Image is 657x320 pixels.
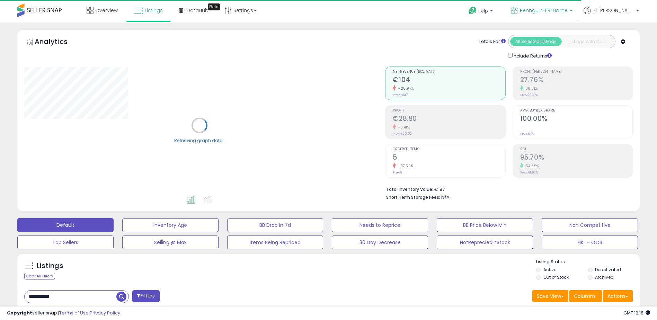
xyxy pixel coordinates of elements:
[393,153,505,163] h2: 5
[520,132,534,136] small: Prev: N/A
[332,218,428,232] button: Needs to Reprice
[37,261,63,271] h5: Listings
[468,6,477,15] i: Get Help
[59,310,89,316] a: Terms of Use
[437,235,533,249] button: NotRepreciedInStock
[393,109,505,113] span: Profit
[520,148,632,151] span: ROI
[393,70,505,74] span: Net Revenue (Exc. VAT)
[7,310,120,317] div: seller snap | |
[208,3,220,10] div: Tooltip anchor
[520,109,632,113] span: Avg. Buybox Share
[17,235,114,249] button: Top Sellers
[17,218,114,232] button: Default
[520,93,538,97] small: Prev: 20.41%
[122,218,219,232] button: Inventory Age
[393,93,408,97] small: Prev: €147
[396,125,410,130] small: -3.41%
[386,194,440,200] b: Short Term Storage Fees:
[520,170,538,175] small: Prev: 61.92%
[479,38,506,45] div: Totals For
[386,186,433,192] b: Total Inventory Value:
[227,235,323,249] button: Items Being Repriced
[227,218,323,232] button: BB Drop in 7d
[437,218,533,232] button: BB Price Below Min
[523,86,538,91] small: 36.01%
[7,310,32,316] strong: Copyright
[187,7,208,14] span: DataHub
[574,293,596,300] span: Columns
[503,52,560,60] div: Include Returns
[542,218,638,232] button: Non Competitive
[520,76,632,85] h2: 27.76%
[35,37,81,48] h5: Analytics
[95,7,118,14] span: Overview
[386,185,628,193] li: €187
[520,70,632,74] span: Profit [PERSON_NAME]
[569,290,602,302] button: Columns
[122,235,219,249] button: Selling @ Max
[393,170,402,175] small: Prev: 8
[510,37,562,46] button: All Selected Listings
[536,259,640,265] p: Listing States:
[595,267,621,273] label: Deactivated
[593,7,634,14] span: Hi [PERSON_NAME]
[623,310,650,316] span: 2025-09-16 12:18 GMT
[393,132,412,136] small: Prev: €29.92
[393,76,505,85] h2: €104
[543,267,556,273] label: Active
[603,290,633,302] button: Actions
[174,137,225,143] div: Retrieving graph data..
[132,290,159,302] button: Filters
[396,163,414,169] small: -37.50%
[396,86,414,91] small: -28.97%
[24,273,55,279] div: Clear All Filters
[393,148,505,151] span: Ordered Items
[584,7,639,23] a: Hi [PERSON_NAME]
[90,310,120,316] a: Privacy Policy
[332,235,428,249] button: 30 Day Decrease
[523,163,539,169] small: 54.55%
[393,115,505,124] h2: €28.90
[532,290,568,302] button: Save View
[542,235,638,249] button: HKL - OOS
[145,7,163,14] span: Listings
[463,1,500,23] a: Help
[479,8,488,14] span: Help
[520,115,632,124] h2: 100.00%
[595,274,614,280] label: Archived
[520,7,568,14] span: Pennguin-FR-Home
[520,153,632,163] h2: 95.70%
[561,37,613,46] button: Listings With Cost
[543,274,569,280] label: Out of Stock
[441,194,450,201] span: N/A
